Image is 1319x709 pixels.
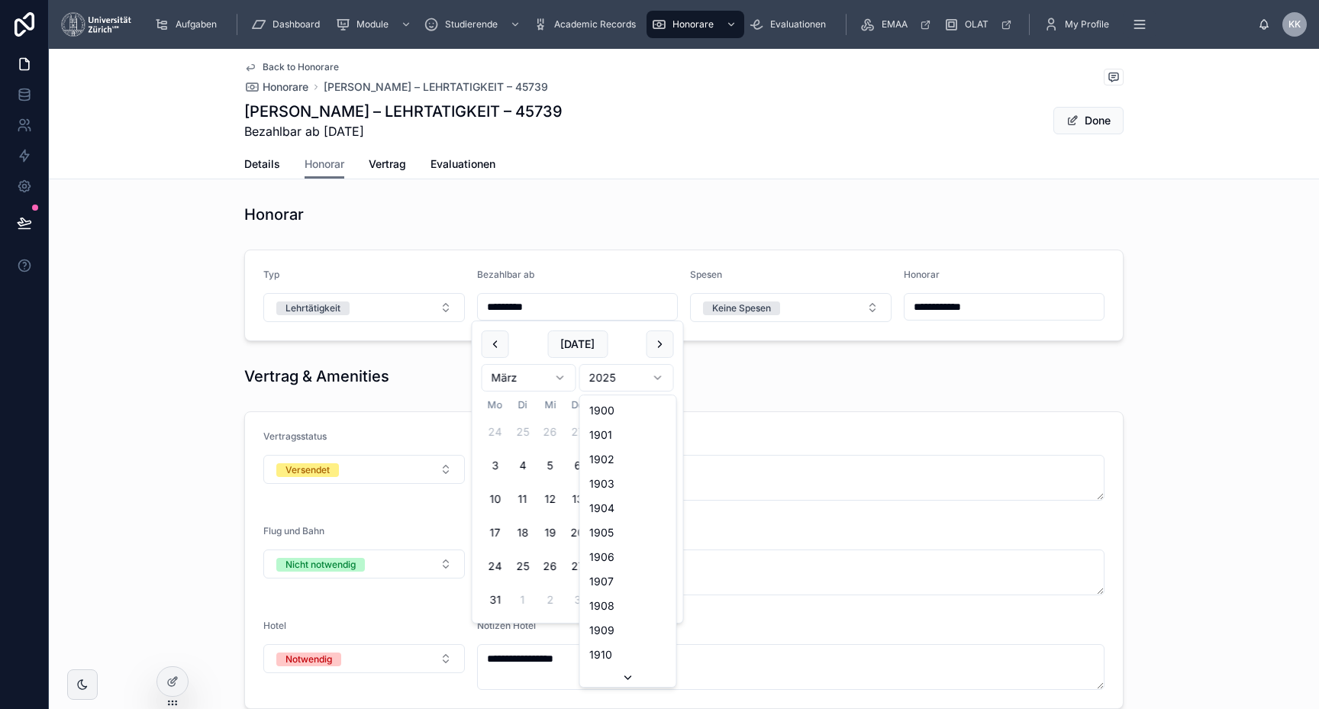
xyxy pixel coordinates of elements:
[589,574,614,589] span: 1907
[589,647,612,662] span: 1910
[589,598,614,614] span: 1908
[589,476,614,491] span: 1903
[589,427,612,443] span: 1901
[589,501,614,516] span: 1904
[589,525,614,540] span: 1905
[589,549,614,565] span: 1906
[589,623,614,638] span: 1909
[589,403,614,418] span: 1900
[589,452,614,467] span: 1902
